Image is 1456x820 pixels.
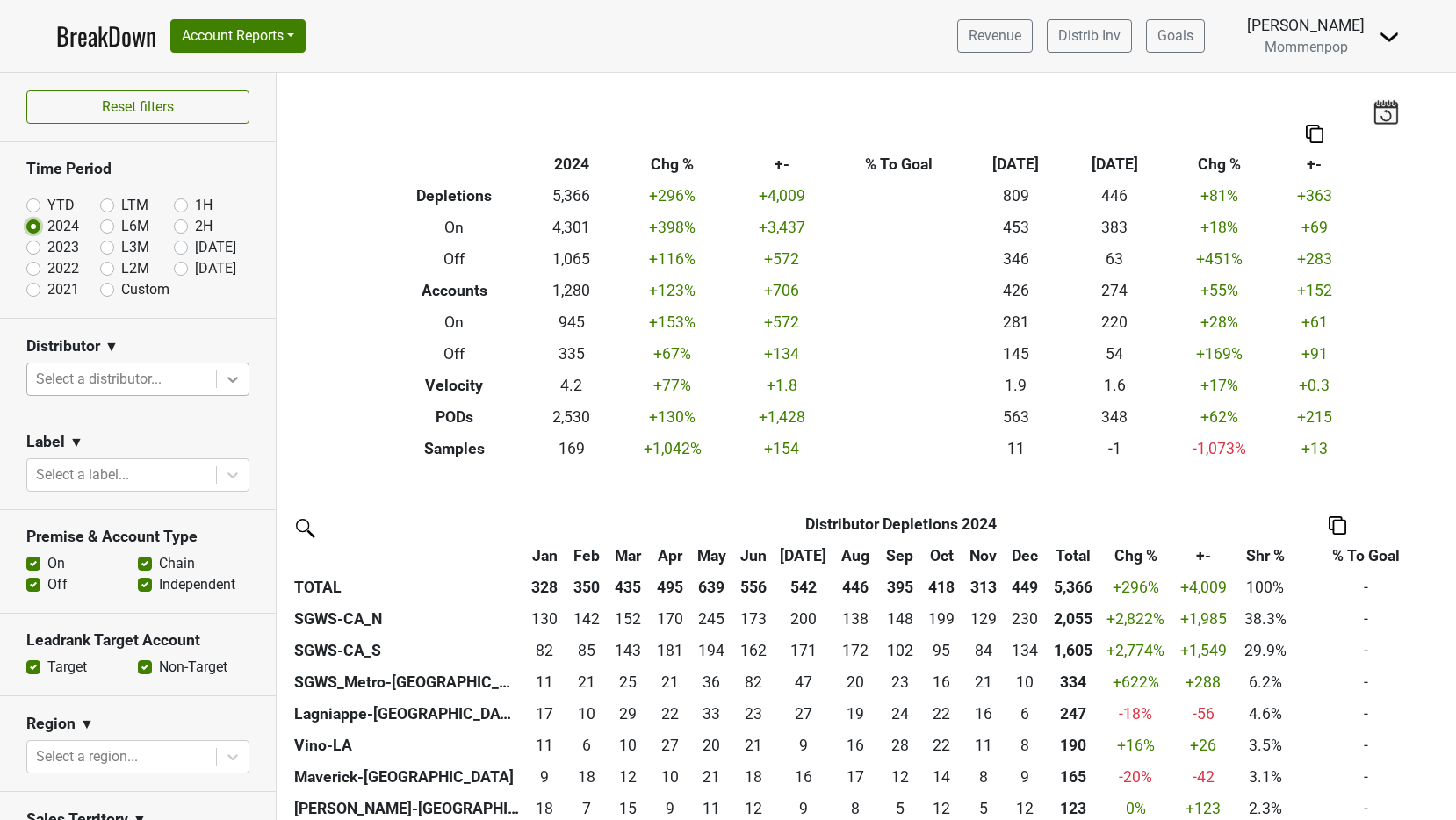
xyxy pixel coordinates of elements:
[1379,26,1400,47] img: Dropdown Menu
[883,608,917,630] div: 148
[290,513,318,541] img: filter
[1236,698,1294,730] td: 4.6%
[530,148,613,180] th: 2024
[1065,338,1164,370] td: 54
[379,212,530,243] th: On
[737,639,770,662] div: 162
[837,671,875,694] div: 20
[379,401,530,433] th: PODs
[56,18,156,54] a: BreakDown
[566,698,608,730] td: 10.117
[778,639,828,662] div: 171
[613,180,732,212] td: +296 %
[837,608,875,630] div: 138
[737,608,770,630] div: 173
[47,258,79,279] label: 2022
[379,338,530,370] th: Off
[1004,666,1046,698] td: 10.166
[1004,730,1046,761] td: 8.302
[26,160,249,178] h3: Time Period
[925,639,958,662] div: 95
[566,666,608,698] td: 21.25
[653,702,687,725] div: 22
[649,540,691,572] th: Apr: activate to sort column ascending
[26,90,249,124] button: Reset filters
[1275,338,1353,370] td: +91
[613,433,732,464] td: +1,042 %
[613,243,732,275] td: +116 %
[1065,148,1164,180] th: [DATE]
[879,698,921,730] td: 23.617
[1275,401,1353,433] td: +215
[566,572,608,603] th: 350
[1047,19,1132,53] a: Distrib Inv
[1275,370,1353,401] td: +0.3
[613,338,732,370] td: +67 %
[523,635,566,666] td: 81.93
[1100,698,1171,730] td: -18 %
[732,635,775,666] td: 162.443
[690,540,732,572] th: May: activate to sort column ascending
[1294,635,1438,666] td: -
[1004,540,1046,572] th: Dec: activate to sort column ascending
[290,635,523,666] th: SGWS-CA_S
[920,698,962,730] td: 21.85
[962,603,1005,635] td: 128.805
[1275,433,1353,464] td: +13
[530,401,613,433] td: 2,530
[528,639,561,662] div: 82
[774,572,833,603] th: 542
[607,603,649,635] td: 151.762
[1294,698,1438,730] td: -
[1294,666,1438,698] td: -
[80,714,94,735] span: ▼
[47,216,79,237] label: 2024
[1146,19,1205,53] a: Goals
[195,237,236,258] label: [DATE]
[732,666,775,698] td: 82.389
[732,148,832,180] th: +-
[879,603,921,635] td: 148.259
[290,540,523,572] th: &nbsp;: activate to sort column ascending
[1236,572,1294,603] td: 100%
[1065,401,1164,433] td: 348
[379,306,530,338] th: On
[1100,666,1171,698] td: +622 %
[121,237,149,258] label: L3M
[523,572,566,603] th: 328
[774,635,833,666] td: 171.005
[920,603,962,635] td: 198.698
[690,603,732,635] td: 245.086
[1164,243,1275,275] td: +451 %
[528,702,561,725] div: 17
[121,216,149,237] label: L6M
[523,730,566,761] td: 11.163
[530,243,613,275] td: 1,065
[962,698,1005,730] td: 15.766
[613,370,732,401] td: +77 %
[966,433,1065,464] td: 11
[121,195,148,216] label: LTM
[607,666,649,698] td: 25.249
[1100,730,1171,761] td: +16 %
[570,639,603,662] div: 85
[1175,702,1231,725] div: -56
[966,401,1065,433] td: 563
[778,702,828,725] div: 27
[653,639,687,662] div: 181
[1275,306,1353,338] td: +61
[833,635,879,666] td: 171.797
[530,433,613,464] td: 169
[732,540,775,572] th: Jun: activate to sort column ascending
[1306,125,1323,143] img: Copy to clipboard
[837,639,875,662] div: 172
[920,730,962,761] td: 21.631
[530,180,613,212] td: 5,366
[613,401,732,433] td: +130 %
[26,528,249,546] h3: Premise & Account Type
[379,275,530,306] th: Accounts
[833,698,879,730] td: 18.766
[607,698,649,730] td: 29.433
[778,671,828,694] div: 47
[1100,540,1171,572] th: Chg %: activate to sort column ascending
